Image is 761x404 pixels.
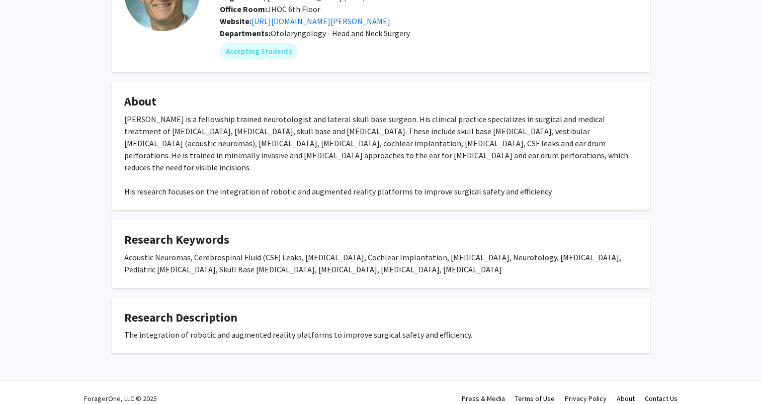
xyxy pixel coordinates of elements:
[124,94,637,109] h4: About
[124,329,637,341] div: The integration of robotic and augmented reality platforms to improve surgical safety and efficie...
[565,394,607,403] a: Privacy Policy
[462,394,505,403] a: Press & Media
[645,394,678,403] a: Contact Us
[251,16,390,26] a: Opens in a new tab
[124,233,637,247] h4: Research Keywords
[124,113,637,197] div: [PERSON_NAME] is a fellowship trained neurotologist and lateral skull base surgeon. His clinical ...
[220,4,320,14] span: JHOC 6th Floor
[515,394,555,403] a: Terms of Use
[220,16,251,26] b: Website:
[124,251,637,275] div: Acoustic Neuromas, Cerebrospinal Fluid (CSF) Leaks, [MEDICAL_DATA], Cochlear Implantation, [MEDIC...
[8,359,43,396] iframe: Chat
[220,43,298,59] mat-chip: Accepting Students
[220,4,267,14] b: Office Room:
[124,311,637,325] h4: Research Description
[220,28,271,38] b: Departments:
[271,28,410,38] span: Otolaryngology - Head and Neck Surgery
[617,394,635,403] a: About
